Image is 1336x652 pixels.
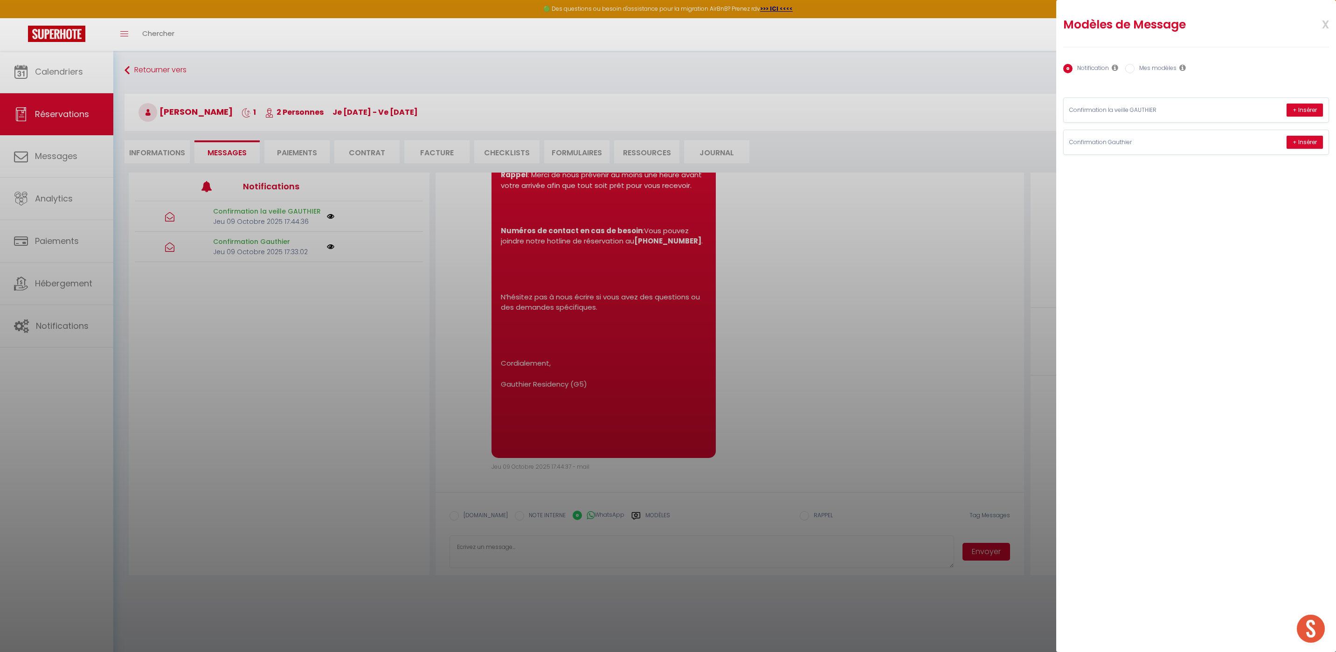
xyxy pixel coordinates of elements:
div: Ouvrir le chat [1297,615,1325,643]
label: Notification [1073,64,1109,74]
h2: Modèles de Message [1063,17,1281,32]
button: + Insérer [1287,136,1323,149]
label: Mes modèles [1135,64,1177,74]
p: Confirmation la veille GAUTHIER [1069,106,1209,115]
button: + Insérer [1287,104,1323,117]
p: Confirmation Gauthier [1069,138,1209,147]
i: Les modèles généraux sont visibles par vous et votre équipe [1179,64,1186,71]
i: Les notifications sont visibles par toi et ton équipe [1112,64,1118,71]
span: x [1300,13,1329,35]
